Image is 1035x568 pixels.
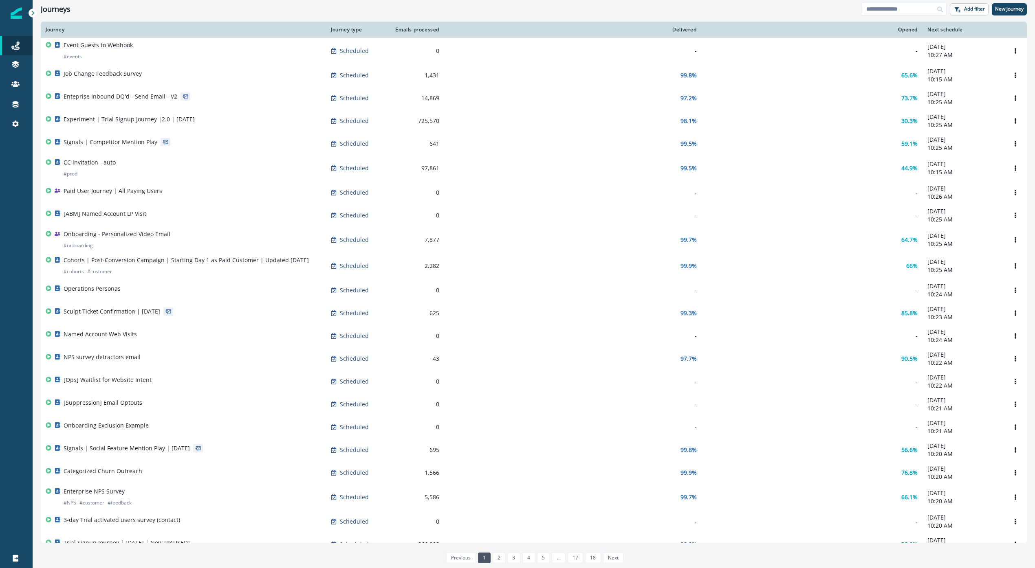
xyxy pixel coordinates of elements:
p: 10:23 AM [927,313,999,321]
p: Operations Personas [64,285,121,293]
p: 10:25 AM [927,98,999,106]
a: Event Guests to Webhook#eventsScheduled0--[DATE]10:27 AMOptions [41,38,1027,64]
div: - [449,286,697,294]
button: Options [1009,491,1022,503]
p: Experiment | Trial Signup Journey |2.0 | [DATE] [64,115,195,123]
p: 10:25 AM [927,144,999,152]
a: Page 5 [537,553,550,563]
div: - [707,377,918,386]
p: # feedback [108,499,132,507]
button: Options [1009,186,1022,199]
p: 76.8% [901,469,918,477]
p: 99.7% [680,236,697,244]
p: Enteprise Inbound DQ'd - Send Email - V2 [64,92,177,101]
p: 10:24 AM [927,336,999,344]
div: 0 [392,189,439,197]
p: 98.1% [680,117,697,125]
button: New journey [992,3,1027,15]
button: Options [1009,330,1022,342]
div: - [449,518,697,526]
button: Options [1009,398,1022,410]
p: # onboarding [64,241,93,250]
div: Journey [46,26,321,33]
button: Options [1009,421,1022,433]
p: 66.1% [901,493,918,501]
div: 43 [392,355,439,363]
p: 59.1% [901,140,918,148]
p: Categorized Churn Outreach [64,467,142,475]
p: [DATE] [927,305,999,313]
a: [Suppression] Email OptoutsScheduled0--[DATE]10:21 AMOptions [41,393,1027,416]
p: [Ops] Waitlist for Website Intent [64,376,152,384]
a: Signals | Social Feature Mention Play | [DATE]Scheduled69599.8%56.6%[DATE]10:20 AMOptions [41,439,1027,461]
p: [DATE] [927,113,999,121]
p: Scheduled [340,377,369,386]
div: 0 [392,211,439,219]
p: [DATE] [927,419,999,427]
p: [DATE] [927,396,999,404]
a: Onboarding Exclusion ExampleScheduled0--[DATE]10:21 AMOptions [41,416,1027,439]
p: Scheduled [340,47,369,55]
p: Scheduled [340,117,369,125]
div: - [707,189,918,197]
button: Options [1009,375,1022,388]
div: - [707,400,918,408]
p: Scheduled [340,423,369,431]
p: Sculpt Ticket Confirmation | [DATE] [64,307,160,316]
div: - [449,377,697,386]
p: 10:21 AM [927,427,999,435]
p: [DATE] [927,258,999,266]
p: [DATE] [927,160,999,168]
a: Experiment | Trial Signup Journey |2.0 | [DATE]Scheduled725,57098.1%30.3%[DATE]10:25 AMOptions [41,110,1027,132]
p: 10:21 AM [927,404,999,412]
p: Onboarding Exclusion Example [64,421,149,430]
p: 10:25 AM [927,266,999,274]
p: Scheduled [340,94,369,102]
h1: Journeys [41,5,70,14]
div: - [707,332,918,340]
button: Options [1009,209,1022,221]
a: Page 2 [493,553,505,563]
a: Page 17 [568,553,583,563]
div: - [707,518,918,526]
p: Onboarding - Personalized Video Email [64,230,170,238]
p: 73.7% [901,94,918,102]
a: Onboarding - Personalized Video Email#onboardingScheduled7,87799.7%64.7%[DATE]10:25 AMOptions [41,227,1027,253]
p: 10:25 AM [927,240,999,248]
p: [DATE] [927,373,999,382]
p: [DATE] [927,184,999,193]
button: Options [1009,467,1022,479]
p: Scheduled [340,211,369,219]
p: Enterprise NPS Survey [64,487,125,496]
div: 1,431 [392,71,439,79]
p: 99.9% [680,469,697,477]
div: 0 [392,377,439,386]
div: 0 [392,518,439,526]
a: Named Account Web VisitsScheduled0--[DATE]10:24 AMOptions [41,325,1027,347]
p: # customer [87,268,112,276]
div: 0 [392,332,439,340]
div: - [707,211,918,219]
div: - [707,286,918,294]
p: [ABM] Named Account LP Visit [64,210,146,218]
p: # NPS [64,499,76,507]
p: Scheduled [340,71,369,79]
div: - [449,189,697,197]
div: 14,869 [392,94,439,102]
a: NPS survey detractors emailScheduled4397.7%90.5%[DATE]10:22 AMOptions [41,347,1027,370]
p: 64.7% [901,236,918,244]
p: Scheduled [340,540,369,548]
button: Options [1009,92,1022,104]
p: Scheduled [340,332,369,340]
p: [DATE] [927,43,999,51]
button: Options [1009,138,1022,150]
p: Event Guests to Webhook [64,41,133,49]
button: Options [1009,307,1022,319]
button: Options [1009,69,1022,81]
button: Options [1009,260,1022,272]
p: [DATE] [927,90,999,98]
p: Add filter [964,6,985,12]
ul: Pagination [444,553,623,563]
div: 7,877 [392,236,439,244]
a: Jump forward [552,553,565,563]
